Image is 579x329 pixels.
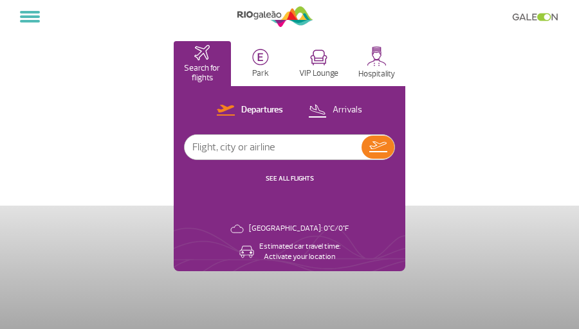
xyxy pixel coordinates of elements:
img: vipRoom.svg [310,49,327,66]
p: Park [252,69,269,78]
img: carParkingHome.svg [252,49,269,66]
p: Departures [241,104,283,116]
button: SEE ALL FLIGHTS [262,173,318,184]
button: Arrivals [304,102,366,119]
p: Hospitality [358,69,395,79]
input: Flight, city or airline [185,135,362,159]
p: Search for flights [180,64,225,83]
button: Hospitality [349,41,406,86]
button: Departures [213,102,287,119]
img: airplaneHomeActive.svg [194,45,210,60]
img: hospitality.svg [367,46,387,66]
button: Park [232,41,289,86]
a: SEE ALL FLIGHTS [266,174,314,182]
p: Arrivals [333,104,362,116]
p: VIP Lounge [299,69,338,78]
p: Estimated car travel time: Activate your location [259,242,340,262]
p: [GEOGRAPHIC_DATA]: 0°C/0°F [249,224,349,234]
button: Search for flights [174,41,231,86]
button: VIP Lounge [290,41,347,86]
